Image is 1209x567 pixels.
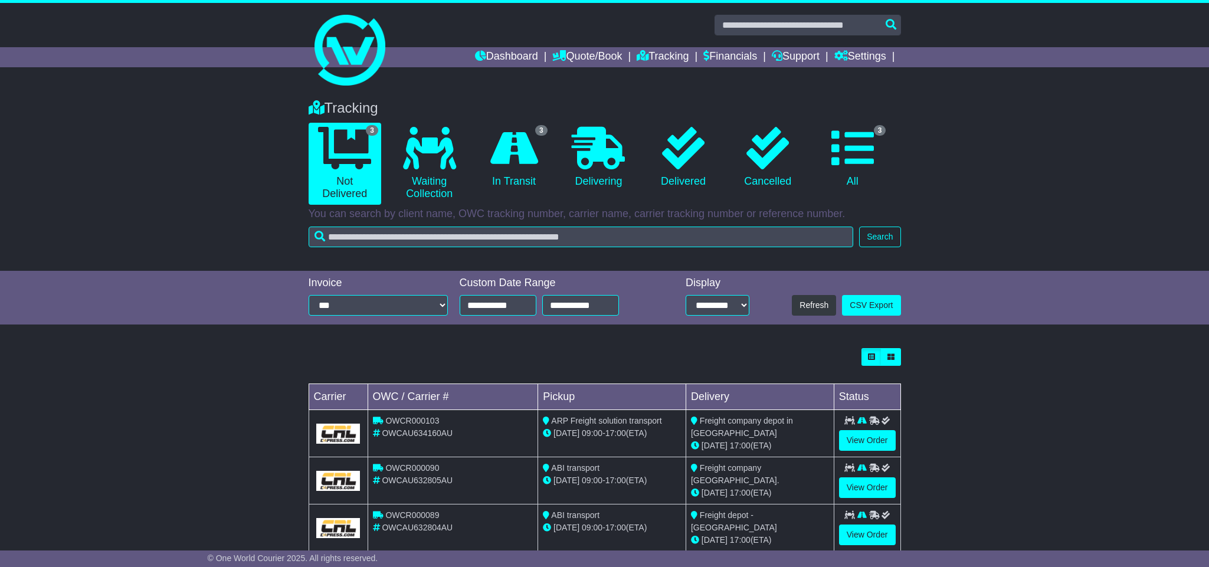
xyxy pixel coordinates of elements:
button: Search [859,227,900,247]
td: Delivery [686,384,834,410]
a: Quote/Book [552,47,622,67]
a: 3 In Transit [477,123,550,192]
span: OWCAU632804AU [382,523,453,532]
span: 09:00 [582,476,602,485]
span: Freight depot - [GEOGRAPHIC_DATA] [691,510,777,532]
div: (ETA) [691,487,829,499]
div: - (ETA) [543,522,681,534]
img: GetCarrierServiceLogo [316,471,361,491]
span: 3 [874,125,886,136]
span: 17:00 [605,428,626,438]
span: OWCR000090 [385,463,439,473]
a: View Order [839,477,896,498]
span: [DATE] [702,535,728,545]
img: GetCarrierServiceLogo [316,518,361,538]
span: Freight company depot in [GEOGRAPHIC_DATA] [691,416,793,438]
div: (ETA) [691,440,829,452]
img: GetCarrierServiceLogo [316,424,361,444]
span: OWCR000103 [385,416,439,425]
a: Tracking [637,47,689,67]
span: 17:00 [730,488,751,497]
span: [DATE] [553,476,579,485]
span: 17:00 [730,535,751,545]
span: ABI transport [551,510,599,520]
span: ABI transport [551,463,599,473]
span: Freight company [GEOGRAPHIC_DATA]. [691,463,779,485]
td: OWC / Carrier # [368,384,538,410]
a: View Order [839,525,896,545]
span: 09:00 [582,523,602,532]
a: Delivered [647,123,719,192]
div: (ETA) [691,534,829,546]
a: CSV Export [842,295,900,316]
a: Support [772,47,820,67]
div: - (ETA) [543,474,681,487]
a: 3 All [816,123,889,192]
span: © One World Courier 2025. All rights reserved. [208,553,378,563]
span: OWCAU634160AU [382,428,453,438]
a: Delivering [562,123,635,192]
div: Custom Date Range [460,277,649,290]
a: 3 Not Delivered [309,123,381,205]
span: 09:00 [582,428,602,438]
span: 17:00 [605,476,626,485]
div: Tracking [303,100,907,117]
td: Carrier [309,384,368,410]
span: OWCAU632805AU [382,476,453,485]
div: Display [686,277,749,290]
span: 17:00 [605,523,626,532]
td: Status [834,384,900,410]
span: [DATE] [553,523,579,532]
span: [DATE] [553,428,579,438]
button: Refresh [792,295,836,316]
div: Invoice [309,277,448,290]
span: ARP Freight solution transport [551,416,661,425]
span: 17:00 [730,441,751,450]
a: Financials [703,47,757,67]
a: Waiting Collection [393,123,466,205]
span: OWCR000089 [385,510,439,520]
a: Dashboard [475,47,538,67]
a: View Order [839,430,896,451]
span: [DATE] [702,441,728,450]
a: Cancelled [732,123,804,192]
td: Pickup [538,384,686,410]
span: 3 [535,125,548,136]
p: You can search by client name, OWC tracking number, carrier name, carrier tracking number or refe... [309,208,901,221]
span: [DATE] [702,488,728,497]
span: 3 [366,125,378,136]
a: Settings [834,47,886,67]
div: - (ETA) [543,427,681,440]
